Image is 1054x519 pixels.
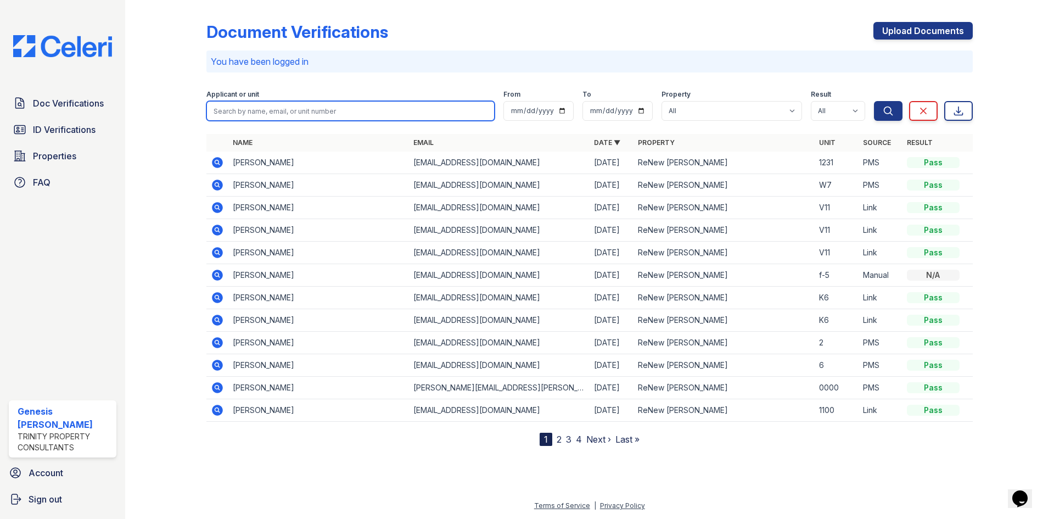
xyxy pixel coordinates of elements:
p: You have been logged in [211,55,968,68]
a: Name [233,138,253,147]
td: [PERSON_NAME] [228,242,409,264]
div: Pass [907,315,960,326]
a: Last » [615,434,640,445]
label: Applicant or unit [206,90,259,99]
div: Pass [907,247,960,258]
td: 0000 [815,377,859,399]
td: ReNew [PERSON_NAME] [633,354,814,377]
div: Pass [907,382,960,393]
td: [DATE] [590,332,633,354]
td: [DATE] [590,354,633,377]
td: [PERSON_NAME] [228,264,409,287]
div: Pass [907,180,960,191]
a: 4 [576,434,582,445]
td: Link [859,219,902,242]
td: [PERSON_NAME] [228,377,409,399]
a: Next › [586,434,611,445]
div: Pass [907,360,960,371]
td: [EMAIL_ADDRESS][DOMAIN_NAME] [409,152,590,174]
td: [PERSON_NAME] [228,174,409,197]
label: Result [811,90,831,99]
label: Property [661,90,691,99]
td: ReNew [PERSON_NAME] [633,377,814,399]
td: [DATE] [590,152,633,174]
td: 6 [815,354,859,377]
td: [EMAIL_ADDRESS][DOMAIN_NAME] [409,197,590,219]
td: ReNew [PERSON_NAME] [633,242,814,264]
div: Pass [907,405,960,416]
td: [EMAIL_ADDRESS][DOMAIN_NAME] [409,399,590,422]
td: ReNew [PERSON_NAME] [633,264,814,287]
div: Pass [907,337,960,348]
td: PMS [859,377,902,399]
td: Manual [859,264,902,287]
div: Genesis [PERSON_NAME] [18,405,112,431]
td: 1100 [815,399,859,422]
a: 2 [557,434,562,445]
td: [DATE] [590,264,633,287]
div: Pass [907,225,960,236]
td: [PERSON_NAME] [228,287,409,309]
td: [EMAIL_ADDRESS][DOMAIN_NAME] [409,242,590,264]
td: [EMAIL_ADDRESS][DOMAIN_NAME] [409,354,590,377]
a: Terms of Service [534,501,590,510]
td: PMS [859,354,902,377]
td: Link [859,309,902,332]
span: Doc Verifications [33,97,104,110]
td: [PERSON_NAME] [228,354,409,377]
a: Sign out [4,488,121,510]
td: W7 [815,174,859,197]
span: FAQ [33,176,51,189]
td: [EMAIL_ADDRESS][DOMAIN_NAME] [409,287,590,309]
a: Result [907,138,933,147]
iframe: chat widget [1008,475,1043,508]
a: Email [413,138,434,147]
td: ReNew [PERSON_NAME] [633,332,814,354]
td: ReNew [PERSON_NAME] [633,309,814,332]
td: K6 [815,309,859,332]
td: ReNew [PERSON_NAME] [633,152,814,174]
div: Pass [907,202,960,213]
td: [PERSON_NAME] [228,332,409,354]
td: [DATE] [590,174,633,197]
a: Upload Documents [873,22,973,40]
td: Link [859,197,902,219]
span: Account [29,466,63,479]
div: | [594,501,596,510]
td: [DATE] [590,242,633,264]
label: To [582,90,591,99]
td: ReNew [PERSON_NAME] [633,287,814,309]
td: Link [859,399,902,422]
a: 3 [566,434,571,445]
td: [EMAIL_ADDRESS][DOMAIN_NAME] [409,174,590,197]
td: [PERSON_NAME] [228,309,409,332]
span: ID Verifications [33,123,96,136]
a: Unit [819,138,836,147]
td: [EMAIL_ADDRESS][DOMAIN_NAME] [409,332,590,354]
a: Date ▼ [594,138,620,147]
td: V11 [815,197,859,219]
td: Link [859,242,902,264]
td: [DATE] [590,399,633,422]
td: [EMAIL_ADDRESS][DOMAIN_NAME] [409,309,590,332]
td: [PERSON_NAME] [228,399,409,422]
img: CE_Logo_Blue-a8612792a0a2168367f1c8372b55b34899dd931a85d93a1a3d3e32e68fde9ad4.png [4,35,121,57]
div: Pass [907,157,960,168]
td: [DATE] [590,219,633,242]
a: Doc Verifications [9,92,116,114]
a: Properties [9,145,116,167]
a: FAQ [9,171,116,193]
td: [PERSON_NAME] [228,197,409,219]
td: K6 [815,287,859,309]
span: Sign out [29,493,62,506]
td: PMS [859,332,902,354]
div: N/A [907,270,960,281]
td: ReNew [PERSON_NAME] [633,399,814,422]
a: Property [638,138,675,147]
td: ReNew [PERSON_NAME] [633,174,814,197]
div: 1 [540,433,552,446]
td: V11 [815,242,859,264]
td: [PERSON_NAME] [228,152,409,174]
a: Account [4,462,121,484]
